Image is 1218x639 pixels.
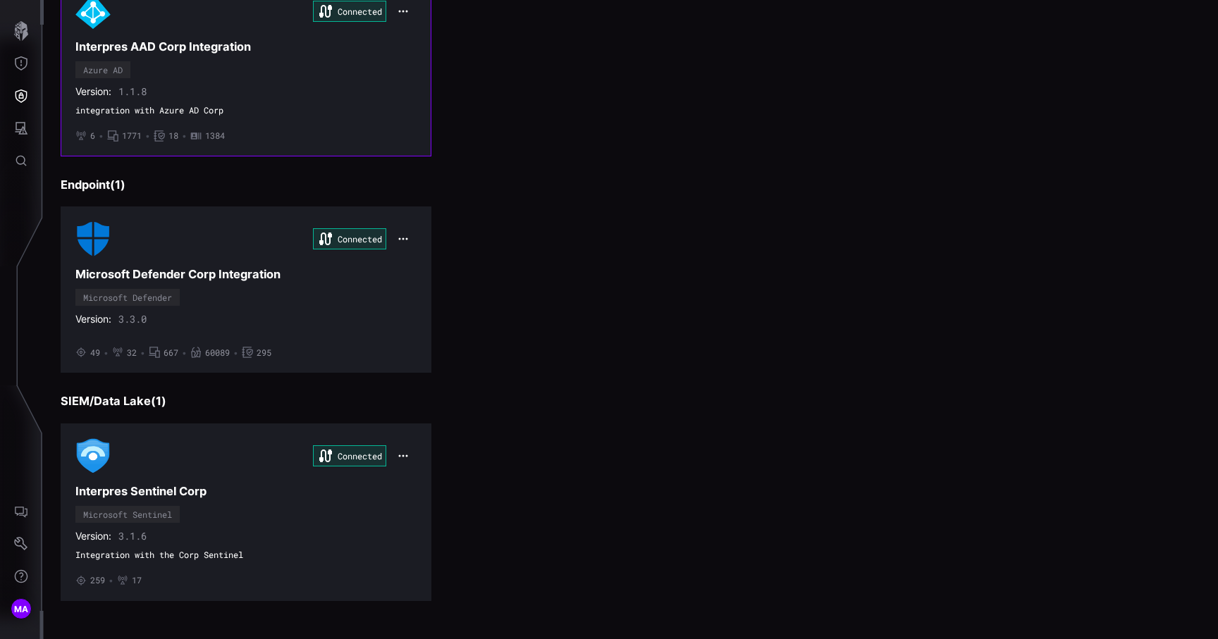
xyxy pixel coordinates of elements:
[122,130,142,142] span: 1771
[132,575,142,586] span: 17
[257,347,271,359] span: 295
[118,530,147,542] span: 3.1.6
[109,575,113,586] span: •
[90,347,100,359] span: 49
[90,575,105,586] span: 259
[83,293,172,302] div: Microsoft Defender
[313,1,386,22] div: Connected
[90,130,95,142] span: 6
[75,530,111,542] span: Version:
[83,66,123,74] div: Azure AD
[205,130,225,142] span: 1384
[205,347,230,359] span: 60089
[127,347,137,359] span: 32
[75,313,111,325] span: Version:
[75,267,417,282] h3: Microsoft Defender Corp Integration
[118,85,147,98] span: 1.1.8
[168,130,178,142] span: 18
[182,347,187,359] span: •
[75,85,111,98] span: Version:
[75,484,417,499] h3: Interpres Sentinel Corp
[14,602,29,616] span: MA
[313,228,386,249] div: Connected
[233,347,238,359] span: •
[140,347,145,359] span: •
[145,130,150,142] span: •
[61,178,1201,192] h3: Endpoint ( 1 )
[182,130,187,142] span: •
[83,510,172,519] div: Microsoft Sentinel
[313,445,386,466] div: Connected
[75,438,111,473] img: Microsoft Sentinel
[118,313,147,325] span: 3.3.0
[104,347,109,359] span: •
[75,105,417,116] span: integration with Azure AD Corp
[75,550,417,561] span: Integration with the Corp Sentinel
[61,394,1201,409] h3: SIEM/Data Lake ( 1 )
[164,347,178,359] span: 667
[99,130,104,142] span: •
[1,593,42,625] button: MA
[75,221,111,256] img: Microsoft Defender
[75,39,417,54] h3: Interpres AAD Corp Integration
